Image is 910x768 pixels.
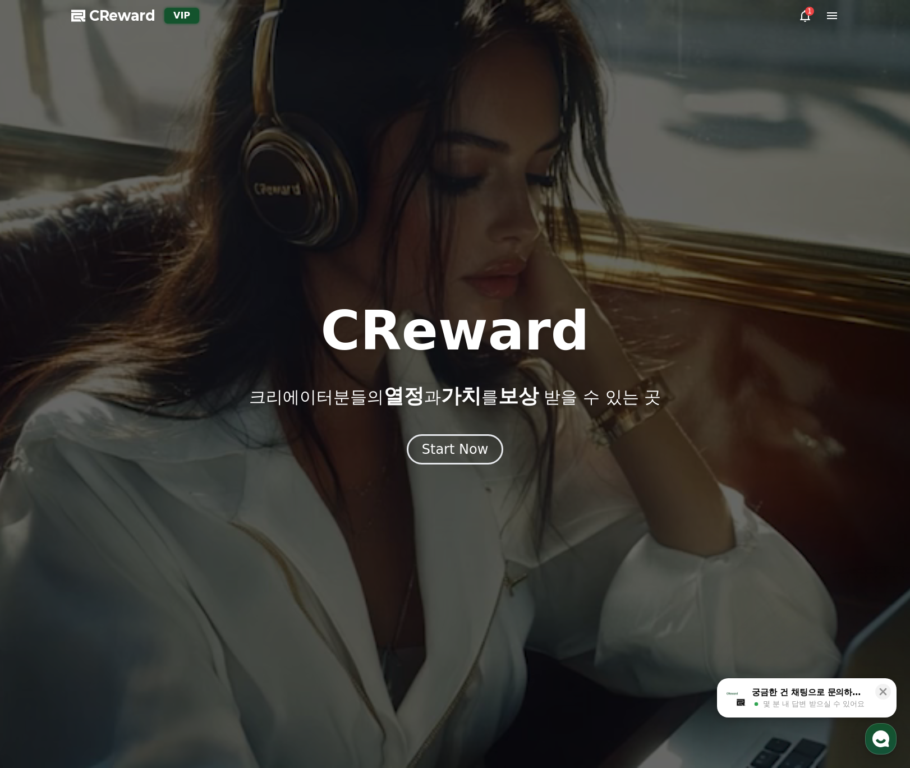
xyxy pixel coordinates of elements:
span: CReward [89,7,155,25]
div: 1 [805,7,814,16]
div: Start Now [422,440,489,458]
span: 보상 [498,384,539,407]
a: Start Now [407,445,504,456]
h1: CReward [320,304,589,358]
span: 가치 [441,384,481,407]
div: VIP [164,8,199,24]
p: 크리에이터분들의 과 를 받을 수 있는 곳 [249,385,661,407]
button: Start Now [407,434,504,465]
a: 1 [798,9,812,22]
span: 열정 [384,384,424,407]
a: CReward [71,7,155,25]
